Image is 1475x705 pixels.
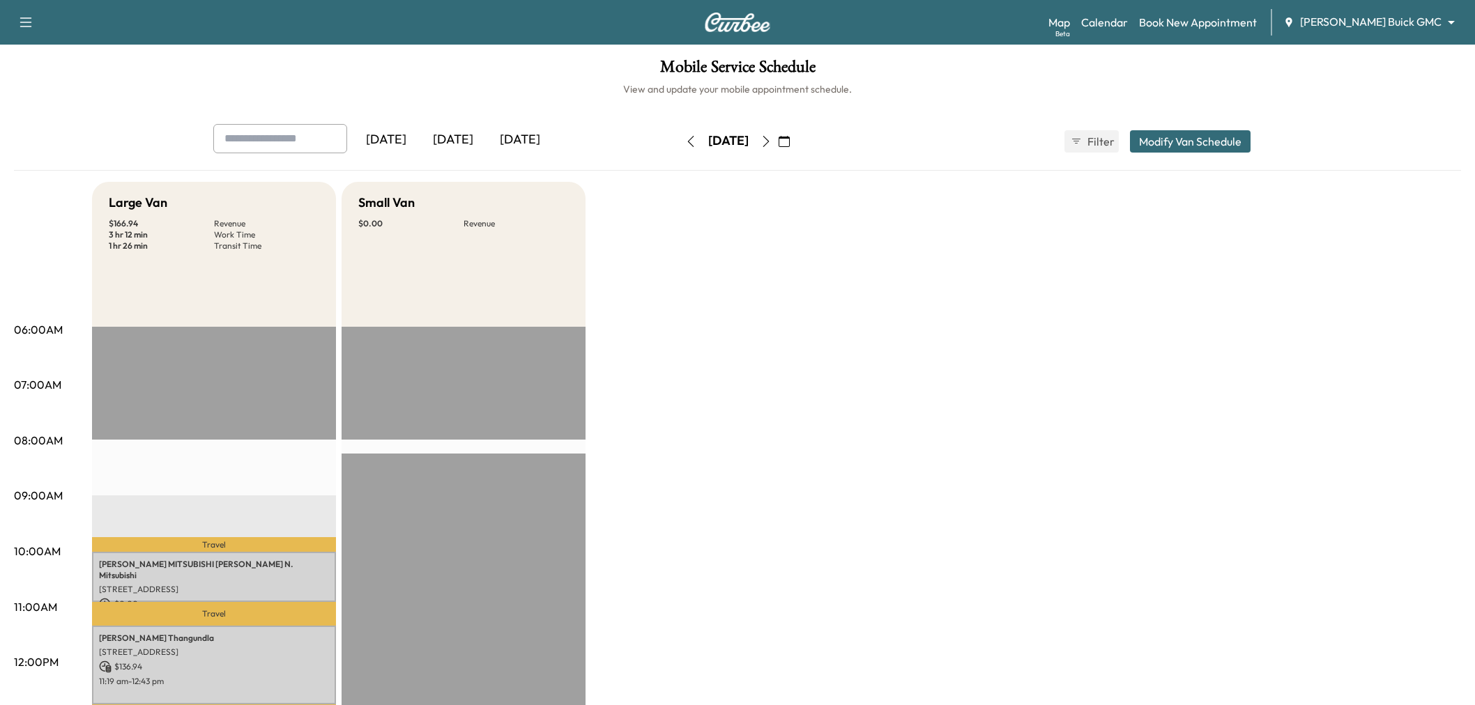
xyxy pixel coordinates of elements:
[1055,29,1070,39] div: Beta
[14,321,63,338] p: 06:00AM
[109,193,167,212] h5: Large Van
[99,559,329,581] p: [PERSON_NAME] MITSUBISHI [PERSON_NAME] N. Mitsubishi
[92,537,336,551] p: Travel
[353,124,420,156] div: [DATE]
[1300,14,1442,30] span: [PERSON_NAME] Buick GMC
[109,240,214,251] p: 1 hr 26 min
[99,584,329,595] p: [STREET_ADDRESS]
[487,124,553,156] div: [DATE]
[109,218,214,229] p: $ 166.94
[1048,14,1070,31] a: MapBeta
[14,59,1461,82] h1: Mobile Service Schedule
[708,132,749,150] div: [DATE]
[14,487,63,504] p: 09:00AM
[420,124,487,156] div: [DATE]
[14,543,61,559] p: 10:00AM
[1064,130,1119,153] button: Filter
[14,376,61,393] p: 07:00AM
[92,602,336,626] p: Travel
[99,660,329,673] p: $ 136.94
[99,633,329,644] p: [PERSON_NAME] Thangundla
[14,653,59,670] p: 12:00PM
[214,240,319,251] p: Transit Time
[214,229,319,240] p: Work Time
[1081,14,1128,31] a: Calendar
[1130,130,1251,153] button: Modify Van Schedule
[214,218,319,229] p: Revenue
[14,82,1461,96] h6: View and update your mobile appointment schedule.
[109,229,214,240] p: 3 hr 12 min
[1139,14,1257,31] a: Book New Appointment
[14,598,57,615] p: 11:00AM
[464,218,569,229] p: Revenue
[1087,133,1113,150] span: Filter
[99,646,329,658] p: [STREET_ADDRESS]
[358,193,415,212] h5: Small Van
[704,13,771,32] img: Curbee Logo
[99,598,329,610] p: $ 0.00
[99,676,329,687] p: 11:19 am - 12:43 pm
[14,432,63,449] p: 08:00AM
[358,218,464,229] p: $ 0.00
